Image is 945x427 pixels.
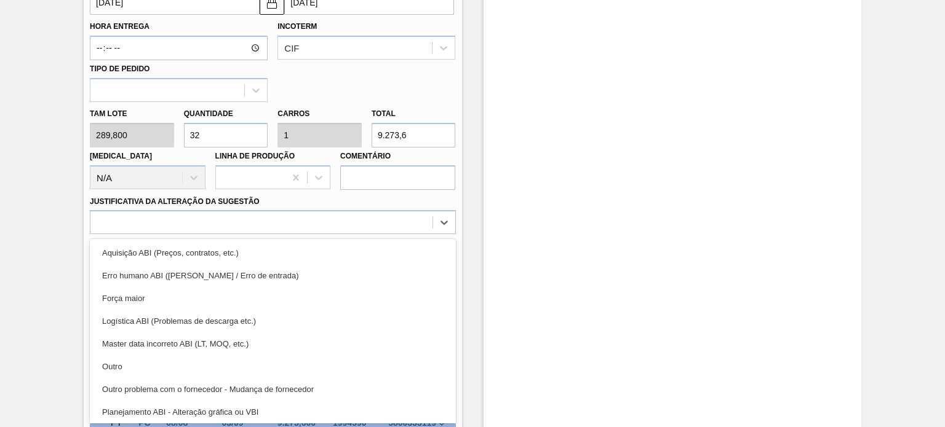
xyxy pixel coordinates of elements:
[215,152,295,160] label: Linha de Produção
[90,310,455,332] div: Logística ABI (Problemas de descarga etc.)
[90,105,174,123] label: Tam lote
[90,65,150,73] label: Tipo de pedido
[90,332,455,355] div: Master data incorreto ABI (LT, MOQ, etc.)
[90,241,455,264] div: Aquisição ABI (Preços, contratos, etc.)
[340,147,455,165] label: Comentário
[90,237,455,255] label: Observações
[277,109,309,118] label: Carros
[277,22,317,31] label: Incoterm
[90,264,455,287] div: Erro humano ABI ([PERSON_NAME] / Erro de entrada)
[90,18,268,36] label: Hora Entrega
[90,197,260,206] label: Justificativa da Alteração da Sugestão
[284,43,299,53] div: CIF
[184,109,233,118] label: Quantidade
[90,355,455,378] div: Outro
[90,152,152,160] label: [MEDICAL_DATA]
[372,109,396,118] label: Total
[90,378,455,401] div: Outro problema com o fornecedor - Mudança de fornecedor
[90,287,455,310] div: Força maior
[90,401,455,423] div: Planejamento ABI - Alteração gráfica ou VBI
